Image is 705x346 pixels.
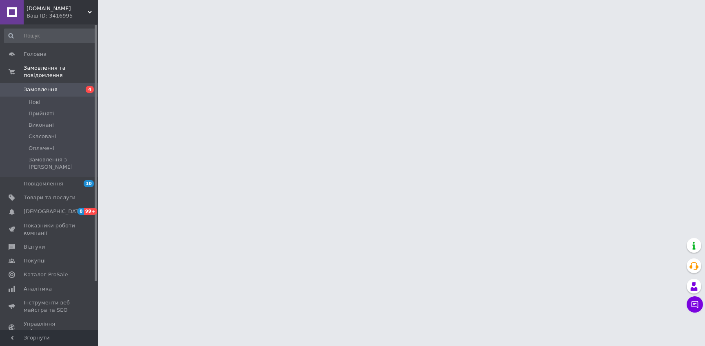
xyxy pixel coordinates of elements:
button: Чат з покупцем [687,296,703,313]
span: 4 [86,86,94,93]
span: Товари та послуги [24,194,75,201]
span: Замовлення [24,86,58,93]
span: Прийняті [29,110,54,117]
span: Аналітика [24,285,52,293]
span: Оплачені [29,145,54,152]
span: [DEMOGRAPHIC_DATA] [24,208,84,215]
span: Каталог ProSale [24,271,68,278]
span: Нові [29,99,40,106]
div: Ваш ID: 3416995 [27,12,98,20]
span: yac.in.ua [27,5,88,12]
span: Виконані [29,121,54,129]
span: Інструменти веб-майстра та SEO [24,299,75,314]
span: Показники роботи компанії [24,222,75,237]
span: Покупці [24,257,46,264]
span: 8 [78,208,84,215]
span: Головна [24,51,47,58]
span: Скасовані [29,133,56,140]
span: 10 [84,180,94,187]
input: Пошук [4,29,96,43]
span: Повідомлення [24,180,63,187]
span: Відгуки [24,243,45,251]
span: Замовлення з [PERSON_NAME] [29,156,95,171]
span: Управління сайтом [24,320,75,335]
span: 99+ [84,208,98,215]
span: Замовлення та повідомлення [24,64,98,79]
